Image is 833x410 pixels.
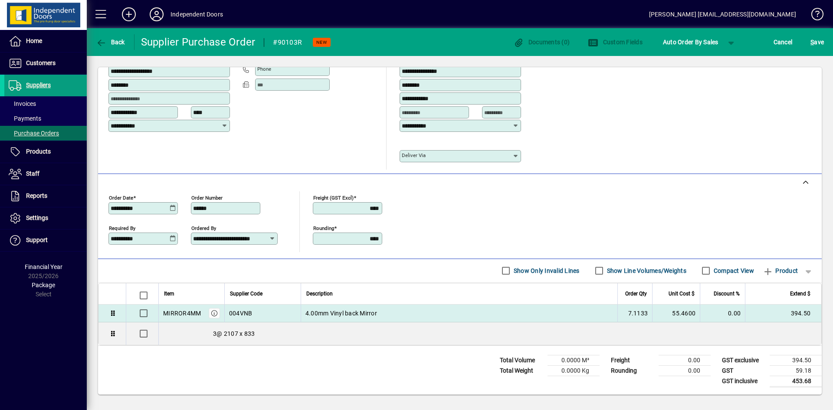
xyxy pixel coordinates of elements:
[511,34,572,50] button: Documents (0)
[495,355,548,365] td: Total Volume
[659,34,723,50] button: Auto Order By Sales
[4,141,87,163] a: Products
[143,7,171,22] button: Profile
[512,266,580,275] label: Show Only Invalid Lines
[4,230,87,251] a: Support
[4,96,87,111] a: Invoices
[495,365,548,376] td: Total Weight
[605,266,686,275] label: Show Line Volumes/Weights
[663,35,718,49] span: Auto Order By Sales
[649,7,796,21] div: [PERSON_NAME] [EMAIL_ADDRESS][DOMAIN_NAME]
[718,355,770,365] td: GST exclusive
[26,148,51,155] span: Products
[659,365,711,376] td: 0.00
[26,37,42,44] span: Home
[758,263,802,279] button: Product
[669,289,695,298] span: Unit Cost $
[9,115,41,122] span: Payments
[790,289,810,298] span: Extend $
[26,236,48,243] span: Support
[305,309,377,318] span: 4.00mm Vinyl back Mirror
[548,355,600,365] td: 0.0000 M³
[306,289,333,298] span: Description
[586,34,645,50] button: Custom Fields
[714,289,740,298] span: Discount %
[26,214,48,221] span: Settings
[25,263,62,270] span: Financial Year
[9,130,59,137] span: Purchase Orders
[4,207,87,229] a: Settings
[402,152,426,158] mat-label: Deliver via
[808,34,826,50] button: Save
[770,365,822,376] td: 59.18
[141,35,256,49] div: Supplier Purchase Order
[4,30,87,52] a: Home
[316,39,327,45] span: NEW
[273,36,302,49] div: #90103R
[4,185,87,207] a: Reports
[718,376,770,387] td: GST inclusive
[87,34,134,50] app-page-header-button: Back
[4,163,87,185] a: Staff
[771,34,795,50] button: Cancel
[625,289,647,298] span: Order Qty
[700,305,745,322] td: 0.00
[774,35,793,49] span: Cancel
[763,264,798,278] span: Product
[26,59,56,66] span: Customers
[164,289,174,298] span: Item
[163,309,201,318] div: MIRROR4MM
[770,355,822,365] td: 394.50
[617,305,652,322] td: 7.1133
[26,170,39,177] span: Staff
[26,82,51,89] span: Suppliers
[745,305,821,322] td: 394.50
[810,35,824,49] span: ave
[191,225,216,231] mat-label: Ordered by
[4,52,87,74] a: Customers
[718,365,770,376] td: GST
[32,282,55,289] span: Package
[224,305,301,322] td: 004VNB
[652,305,700,322] td: 55.4600
[659,355,711,365] td: 0.00
[4,126,87,141] a: Purchase Orders
[313,225,334,231] mat-label: Rounding
[109,194,133,200] mat-label: Order date
[257,66,271,72] mat-label: Phone
[810,39,814,46] span: S
[115,7,143,22] button: Add
[26,192,47,199] span: Reports
[159,322,821,345] div: 3@ 2107 x 833
[607,355,659,365] td: Freight
[96,39,125,46] span: Back
[805,2,822,30] a: Knowledge Base
[313,194,354,200] mat-label: Freight (GST excl)
[171,7,223,21] div: Independent Doors
[607,365,659,376] td: Rounding
[770,376,822,387] td: 453.68
[94,34,127,50] button: Back
[230,289,262,298] span: Supplier Code
[548,365,600,376] td: 0.0000 Kg
[4,111,87,126] a: Payments
[9,100,36,107] span: Invoices
[191,194,223,200] mat-label: Order number
[513,39,570,46] span: Documents (0)
[109,225,135,231] mat-label: Required by
[588,39,643,46] span: Custom Fields
[712,266,754,275] label: Compact View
